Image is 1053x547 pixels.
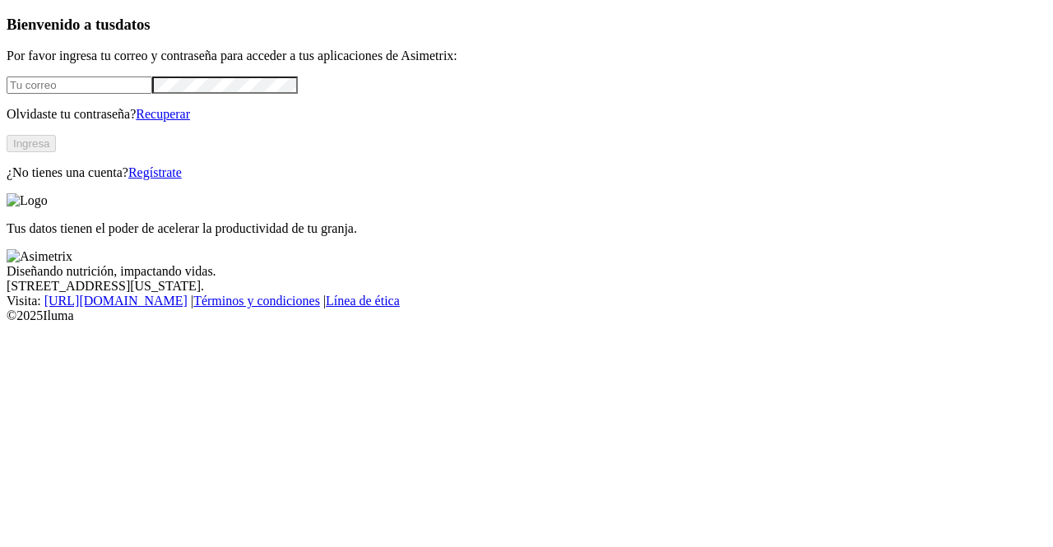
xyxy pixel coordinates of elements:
[7,49,1046,63] p: Por favor ingresa tu correo y contraseña para acceder a tus aplicaciones de Asimetrix:
[7,221,1046,236] p: Tus datos tienen el poder de acelerar la productividad de tu granja.
[7,279,1046,294] div: [STREET_ADDRESS][US_STATE].
[7,135,56,152] button: Ingresa
[7,76,152,94] input: Tu correo
[7,308,1046,323] div: © 2025 Iluma
[193,294,320,308] a: Términos y condiciones
[7,107,1046,122] p: Olvidaste tu contraseña?
[7,264,1046,279] div: Diseñando nutrición, impactando vidas.
[7,294,1046,308] div: Visita : | |
[44,294,188,308] a: [URL][DOMAIN_NAME]
[7,16,1046,34] h3: Bienvenido a tus
[7,165,1046,180] p: ¿No tienes una cuenta?
[136,107,190,121] a: Recuperar
[7,249,72,264] img: Asimetrix
[326,294,400,308] a: Línea de ética
[128,165,182,179] a: Regístrate
[115,16,151,33] span: datos
[7,193,48,208] img: Logo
